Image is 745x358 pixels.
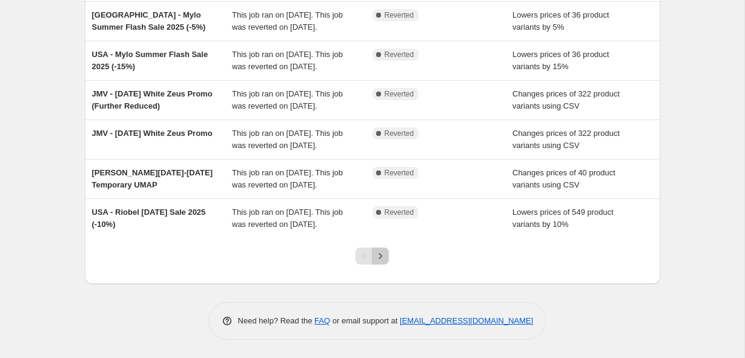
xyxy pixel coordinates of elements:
[92,129,213,138] span: JMV - [DATE] White Zeus Promo
[400,316,533,325] a: [EMAIL_ADDRESS][DOMAIN_NAME]
[232,168,343,189] span: This job ran on [DATE]. This job was reverted on [DATE].
[512,129,620,150] span: Changes prices of 322 product variants using CSV
[385,50,414,59] span: Reverted
[512,168,615,189] span: Changes prices of 40 product variants using CSV
[512,208,614,229] span: Lowers prices of 549 product variants by 10%
[314,316,330,325] a: FAQ
[92,89,213,110] span: JMV - [DATE] White Zeus Promo (Further Reduced)
[92,208,206,229] span: USA - Riobel [DATE] Sale 2025 (-10%)
[232,129,343,150] span: This job ran on [DATE]. This job was reverted on [DATE].
[92,10,206,32] span: [GEOGRAPHIC_DATA] - Mylo Summer Flash Sale 2025 (-5%)
[232,50,343,71] span: This job ran on [DATE]. This job was reverted on [DATE].
[232,89,343,110] span: This job ran on [DATE]. This job was reverted on [DATE].
[512,89,620,110] span: Changes prices of 322 product variants using CSV
[232,10,343,32] span: This job ran on [DATE]. This job was reverted on [DATE].
[512,50,609,71] span: Lowers prices of 36 product variants by 15%
[356,248,389,265] nav: Pagination
[385,168,414,178] span: Reverted
[385,89,414,99] span: Reverted
[92,50,208,71] span: USA - Mylo Summer Flash Sale 2025 (-15%)
[385,129,414,138] span: Reverted
[372,248,389,265] button: Next
[385,10,414,20] span: Reverted
[232,208,343,229] span: This job ran on [DATE]. This job was reverted on [DATE].
[330,316,400,325] span: or email support at
[512,10,609,32] span: Lowers prices of 36 product variants by 5%
[238,316,315,325] span: Need help? Read the
[385,208,414,217] span: Reverted
[92,168,213,189] span: [PERSON_NAME][DATE]-[DATE] Temporary UMAP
